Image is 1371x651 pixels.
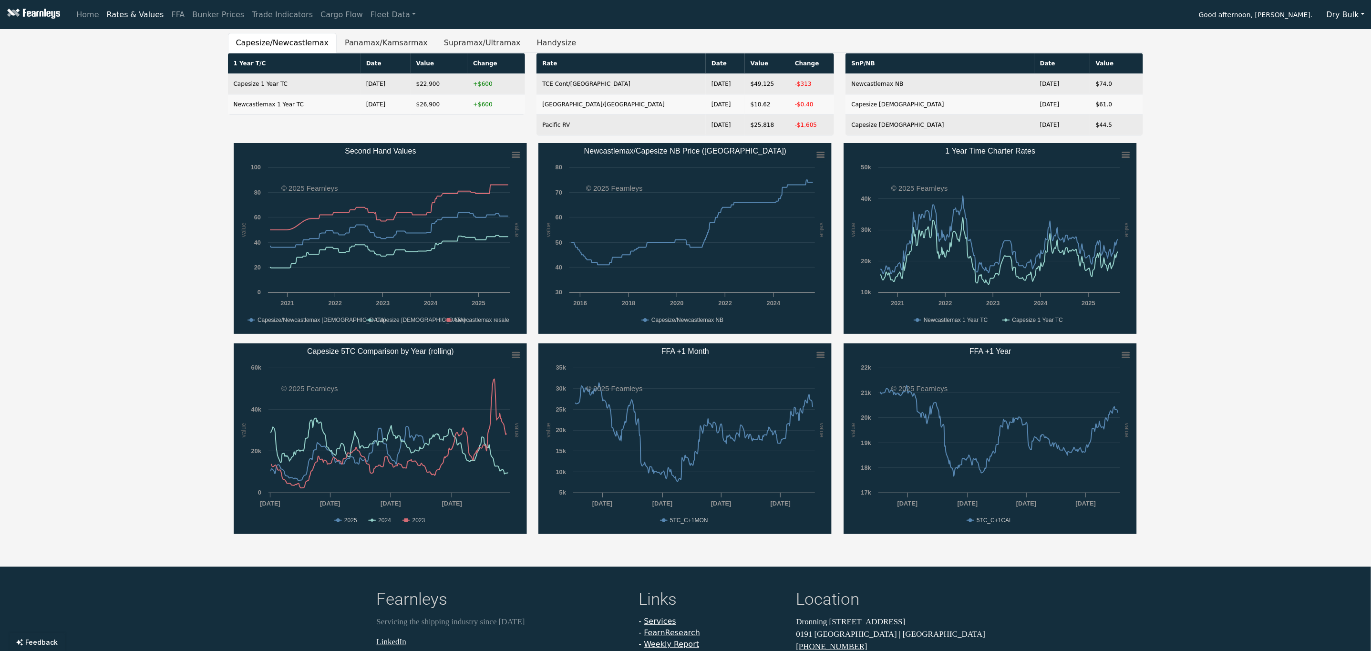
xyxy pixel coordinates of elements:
[719,300,732,307] text: 2022
[861,414,872,421] text: 20k
[850,423,857,438] text: value
[376,300,389,307] text: 2023
[861,489,872,496] text: 17k
[670,517,708,524] text: 5TC_C+1MON
[861,258,872,265] text: 20k
[818,423,825,438] text: value
[411,94,468,115] td: $26,900
[248,5,317,24] a: Trade Indicators
[367,5,420,24] a: Fleet Data
[234,343,527,534] svg: Capesize 5TC Comparison by Year (rolling)
[861,464,872,471] text: 18k
[454,317,509,323] text: Newcastlemax resale
[545,423,552,438] text: value
[789,94,835,115] td: -$0.40
[706,115,745,135] td: [DATE]
[818,223,825,238] text: value
[377,637,406,646] a: LinkedIn
[1090,115,1144,135] td: $44.5
[317,5,367,24] a: Cargo Flow
[345,147,416,155] text: Second Hand Values
[958,500,978,507] text: [DATE]
[411,74,468,94] td: $22,900
[644,628,700,637] a: FearnResearch
[1320,6,1371,24] button: Dry Bulk
[168,5,189,24] a: FFA
[1034,53,1090,74] th: Date
[861,226,872,233] text: 30k
[1199,8,1313,24] span: Good afternoon, [PERSON_NAME].
[556,239,562,246] text: 50
[361,94,411,115] td: [DATE]
[622,300,635,307] text: 2018
[5,9,60,21] img: Fearnleys Logo
[556,189,562,196] text: 70
[228,74,361,94] td: Capesize 1 Year TC
[472,300,485,307] text: 2025
[251,406,261,413] text: 40k
[538,343,832,534] svg: FFA +1 Month
[1082,300,1095,307] text: 2025
[514,223,521,238] text: value
[536,115,706,135] td: Pacific RV
[1034,300,1048,307] text: 2024
[586,384,643,393] text: © 2025 Fearnleys
[556,364,567,371] text: 35k
[745,94,789,115] td: $10.62
[378,517,391,524] text: 2024
[228,94,361,115] td: Newcastlemax 1 Year TC
[796,589,995,612] h4: Location
[467,94,525,115] td: +$600
[1034,115,1090,135] td: [DATE]
[536,74,706,94] td: TCE Cont/[GEOGRAPHIC_DATA]
[1034,94,1090,115] td: [DATE]
[258,317,386,323] text: Capesize/Newcastlemax [DEMOGRAPHIC_DATA]
[250,164,260,171] text: 100
[861,195,872,202] text: 40k
[789,115,835,135] td: -$1,605
[556,426,567,434] text: 20k
[254,214,260,221] text: 60
[1090,74,1144,94] td: $74.0
[240,223,247,238] text: value
[891,384,948,393] text: © 2025 Fearnleys
[711,500,732,507] text: [DATE]
[337,33,436,53] button: Panamax/Kamsarmax
[556,264,562,271] text: 40
[257,289,260,296] text: 0
[467,53,525,74] th: Change
[103,5,168,24] a: Rates & Values
[796,616,995,628] p: Dronning [STREET_ADDRESS]
[436,33,529,53] button: Supramax/Ultramax
[1090,94,1144,115] td: $61.0
[639,627,785,639] li: -
[281,384,338,393] text: © 2025 Fearnleys
[987,300,1000,307] text: 2023
[946,147,1036,155] text: 1 Year Time Charter Rates
[556,289,562,296] text: 30
[644,640,699,649] a: Weekly Report
[467,74,525,94] td: +$600
[307,347,454,355] text: Capesize 5TC Comparison by Year (rolling)
[767,300,781,307] text: 2024
[442,500,462,507] text: [DATE]
[536,53,706,74] th: Rate
[280,300,294,307] text: 2021
[556,468,567,475] text: 10k
[538,143,832,334] svg: Newcastlemax/Capesize NB Price (China)
[745,115,789,135] td: $25,818
[706,74,745,94] td: [DATE]
[556,406,567,413] text: 25k
[584,147,786,155] text: Newcastlemax/Capesize NB Price ([GEOGRAPHIC_DATA])
[652,500,672,507] text: [DATE]
[320,500,340,507] text: [DATE]
[251,447,261,455] text: 20k
[1012,317,1063,323] text: Capesize 1 Year TC
[891,300,905,307] text: 2021
[254,189,260,196] text: 80
[254,264,260,271] text: 20
[844,143,1137,334] svg: 1 Year Time Charter Rates
[361,74,411,94] td: [DATE]
[745,74,789,94] td: $49,125
[771,500,791,507] text: [DATE]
